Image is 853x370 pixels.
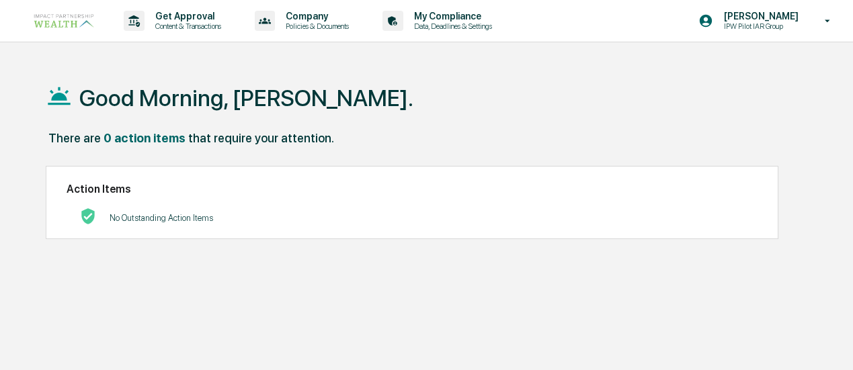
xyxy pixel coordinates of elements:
[67,183,758,195] h2: Action Items
[713,11,805,21] p: [PERSON_NAME]
[275,21,356,31] p: Policies & Documents
[275,11,356,21] p: Company
[403,11,499,21] p: My Compliance
[104,131,186,145] div: 0 action items
[145,11,228,21] p: Get Approval
[32,12,97,30] img: logo
[188,131,334,145] div: that require your attention.
[145,21,228,31] p: Content & Transactions
[110,213,213,223] p: No Outstanding Action Items
[48,131,101,145] div: There are
[80,208,96,224] img: No Actions logo
[79,85,413,111] h1: Good Morning, [PERSON_NAME].
[713,21,805,31] p: IPW Pilot IAR Group
[403,21,499,31] p: Data, Deadlines & Settings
